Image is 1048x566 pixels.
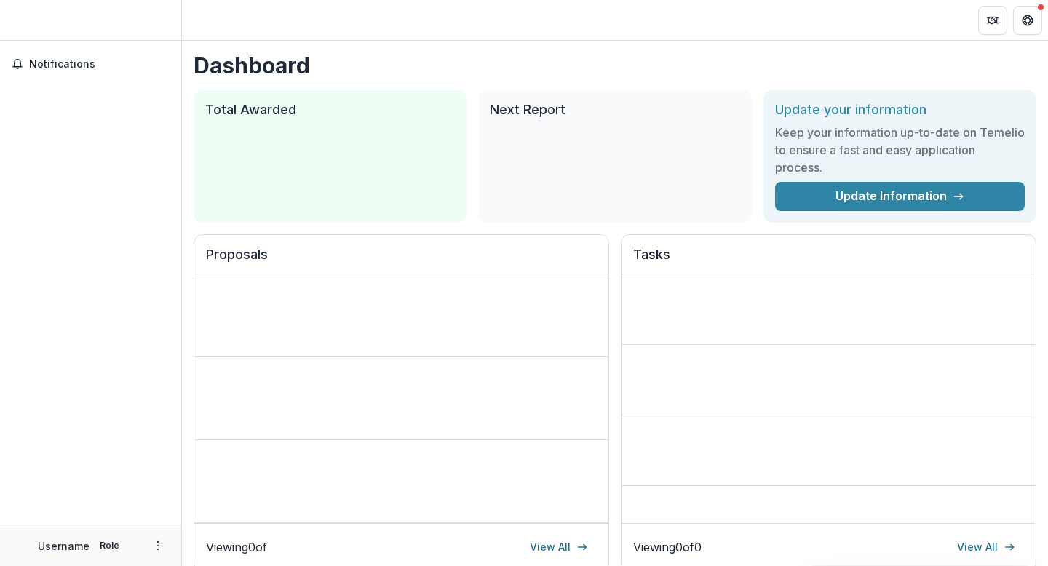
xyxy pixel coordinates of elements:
h1: Dashboard [194,52,1036,79]
p: Username [38,538,90,554]
a: Update Information [775,182,1025,211]
a: View All [948,535,1024,559]
h2: Update your information [775,102,1025,118]
h2: Next Report [490,102,739,118]
button: More [149,537,167,554]
h3: Keep your information up-to-date on Temelio to ensure a fast and easy application process. [775,124,1025,176]
p: Role [95,539,124,552]
button: Get Help [1013,6,1042,35]
p: Viewing 0 of [206,538,267,556]
p: Viewing 0 of 0 [633,538,702,556]
button: Partners [978,6,1007,35]
button: Notifications [6,52,175,76]
span: Notifications [29,58,170,71]
a: View All [521,535,597,559]
h2: Proposals [206,247,597,274]
h2: Tasks [633,247,1024,274]
h2: Total Awarded [205,102,455,118]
